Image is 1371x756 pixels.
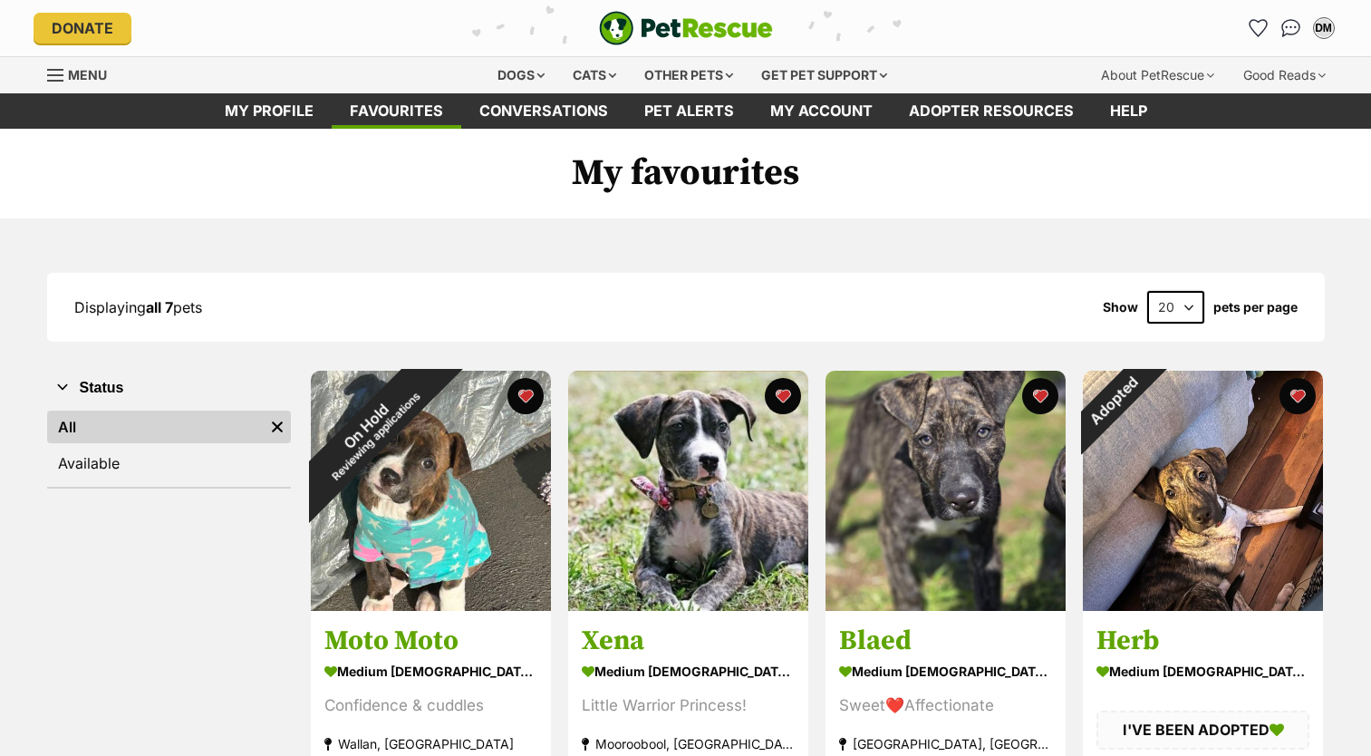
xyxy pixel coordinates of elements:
[1083,596,1323,615] a: Adopted
[626,93,752,129] a: Pet alerts
[207,93,332,129] a: My profile
[68,67,107,82] span: Menu
[582,625,795,659] h3: Xena
[324,694,537,719] div: Confidence & cuddles
[1244,14,1338,43] ul: Account quick links
[1277,14,1306,43] a: Conversations
[1309,14,1338,43] button: My account
[599,11,773,45] a: PetRescue
[264,411,291,443] a: Remove filter
[1058,347,1166,455] div: Adopted
[582,659,795,685] div: medium [DEMOGRAPHIC_DATA] Dog
[270,331,470,531] div: On Hold
[34,13,131,44] a: Donate
[324,659,537,685] div: medium [DEMOGRAPHIC_DATA] Dog
[311,371,551,611] img: Moto Moto
[1088,57,1227,93] div: About PetRescue
[839,625,1052,659] h3: Blaed
[1281,19,1300,37] img: chat-41dd97257d64d25036548639549fe6c8038ab92f7586957e7f3b1b290dea8141.svg
[560,57,629,93] div: Cats
[1096,625,1309,659] h3: Herb
[1083,371,1323,611] img: Herb
[1315,19,1333,37] div: DM
[47,376,291,400] button: Status
[582,694,795,719] div: Little Warrior Princess!
[332,93,461,129] a: Favourites
[507,378,544,414] button: favourite
[1213,300,1298,315] label: pets per page
[891,93,1092,129] a: Adopter resources
[752,93,891,129] a: My account
[1244,14,1273,43] a: Favourites
[47,407,291,487] div: Status
[329,390,422,483] span: Reviewing applications
[324,625,537,659] h3: Moto Moto
[1279,378,1316,414] button: favourite
[568,371,808,611] img: Xena
[485,57,557,93] div: Dogs
[1092,93,1165,129] a: Help
[765,378,801,414] button: favourite
[1096,659,1309,685] div: medium [DEMOGRAPHIC_DATA] Dog
[47,57,120,90] a: Menu
[311,596,551,615] a: On HoldReviewing applications
[47,447,291,480] a: Available
[1096,712,1309,750] div: I'VE BEEN ADOPTED
[748,57,900,93] div: Get pet support
[839,694,1052,719] div: Sweet❤️Affectionate
[1103,300,1138,315] span: Show
[461,93,626,129] a: conversations
[839,659,1052,685] div: medium [DEMOGRAPHIC_DATA] Dog
[1022,378,1058,414] button: favourite
[146,298,173,316] strong: all 7
[47,411,264,443] a: All
[74,298,202,316] span: Displaying pets
[632,57,746,93] div: Other pets
[1231,57,1338,93] div: Good Reads
[825,371,1066,611] img: Blaed
[599,11,773,45] img: logo-e224e6f780fb5917bec1dbf3a21bbac754714ae5b6737aabdf751b685950b380.svg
